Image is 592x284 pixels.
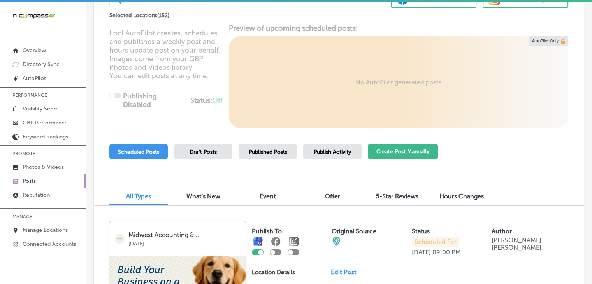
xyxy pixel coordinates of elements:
[23,164,64,170] p: Photos & Videos
[412,228,430,235] label: Status
[109,9,169,19] p: Selected Locations ( 152 )
[128,238,240,247] p: [DATE]
[252,269,295,276] p: Location Details
[23,192,50,198] p: Reputation
[23,119,68,126] p: GBP Performance
[23,227,68,233] p: Manage Locations
[249,149,287,155] span: Published Posts
[12,12,19,19] img: logo_orange.svg
[20,20,86,26] div: Domain: [DOMAIN_NAME]
[190,149,217,155] span: Draft Posts
[23,178,36,184] p: Posts
[23,61,60,68] p: Directory Sync
[23,105,59,112] p: Visibility Score
[492,228,512,235] label: Author
[432,249,461,256] p: 09:00 PM
[22,12,38,19] div: v 4.0.25
[23,133,68,140] p: Keyword Rankings
[23,47,46,54] p: Overview
[252,228,282,235] label: Publish To
[126,193,151,200] span: All Types
[12,20,19,26] img: website_grey.svg
[30,46,70,51] div: Domain Overview
[12,12,55,19] img: 660ab0bf-5cc7-4cb8-ba1c-48b5ae0f18e60NCTV_CLogo_TV_Black_-500x88.png
[368,144,438,159] button: Create Post Manually
[186,193,220,200] span: What's New
[439,193,484,200] span: Hours Changes
[412,249,431,256] p: [DATE]
[331,268,363,276] a: Edit Post
[118,149,159,155] span: Scheduled Posts
[492,237,568,251] p: [PERSON_NAME] [PERSON_NAME]
[21,45,27,51] img: tab_domain_overview_orange.svg
[325,193,340,200] span: Offer
[314,149,351,155] span: Publish Activity
[260,193,276,200] span: Event
[412,237,459,247] p: Scheduled For
[77,45,84,51] img: tab_keywords_by_traffic_grey.svg
[86,46,131,51] div: Keywords by Traffic
[23,241,76,247] p: Connected Accounts
[332,237,341,246] img: cba84b02adce74ede1fb4a8549a95eca.png
[376,193,418,200] span: 5-Star Reviews
[332,228,376,235] label: Original Source
[128,231,240,238] p: Midwest Accounting &...
[115,234,125,244] img: logo
[23,75,46,82] p: AutoPilot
